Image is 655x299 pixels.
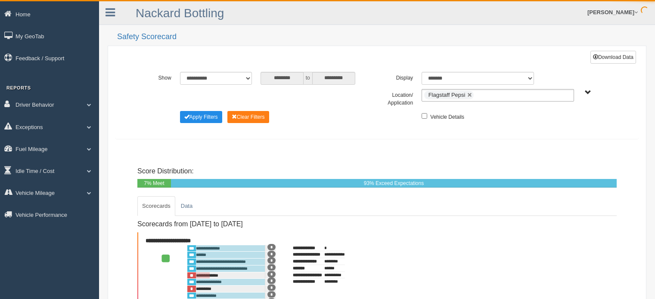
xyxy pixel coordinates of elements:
label: Location/ Application [377,89,418,107]
a: Data [176,196,197,216]
button: Download Data [590,51,636,64]
span: to [304,72,312,85]
button: Change Filter Options [227,111,269,123]
a: Scorecards [137,196,175,216]
label: Show [135,72,176,82]
h4: Scorecards from [DATE] to [DATE] [137,220,396,228]
h2: Safety Scorecard [117,33,646,41]
span: Flagstaff Pepsi [428,92,466,98]
a: Nackard Bottling [136,6,224,20]
span: 93% Exceed Expectations [364,180,424,186]
h4: Score Distribution: [137,167,617,175]
label: Display [377,72,417,82]
button: Change Filter Options [180,111,222,123]
span: 7% Meet Expectations [140,180,169,195]
label: Vehicle Details [430,111,464,121]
